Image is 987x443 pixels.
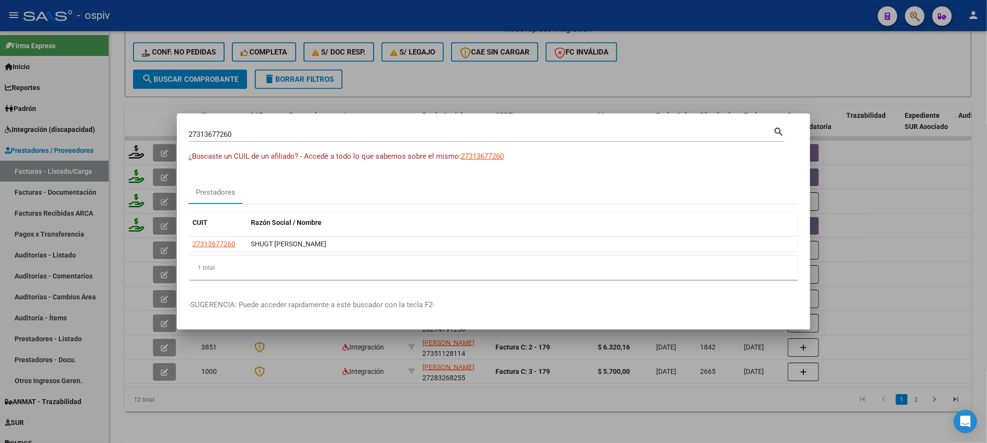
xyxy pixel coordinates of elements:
span: Razón Social / Nombre [251,219,322,226]
span: ¿Buscaste un CUIL de un afiliado? - Accedé a todo lo que sabemos sobre el mismo: [189,152,461,161]
span: 27313677260 [192,240,235,248]
div: Open Intercom Messenger [954,410,977,433]
span: CUIT [192,219,208,226]
mat-icon: search [773,125,784,137]
p: -SUGERENCIA: Puede acceder rapidamente a este buscador con la tecla F2- [189,299,798,311]
datatable-header-cell: CUIT [189,212,247,233]
span: 27313677260 [461,152,504,161]
datatable-header-cell: Razón Social / Nombre [247,212,798,233]
div: Prestadores [196,187,235,198]
div: SHUGT [PERSON_NAME] [251,239,794,250]
div: 1 total [189,256,798,280]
